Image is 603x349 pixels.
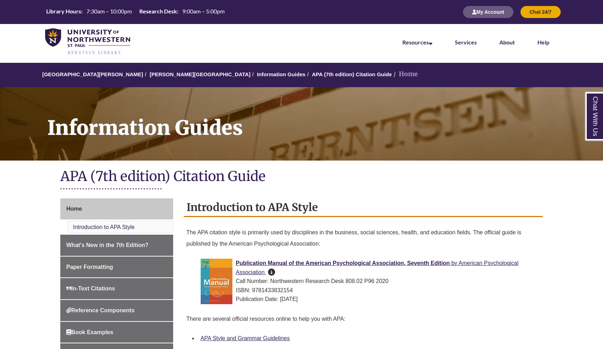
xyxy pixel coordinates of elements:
a: APA (7th edition) Citation Guide [312,71,392,77]
span: 9:00am – 5:00pm [182,8,225,14]
a: What's New in the 7th Edition? [60,235,173,256]
th: Library Hours: [43,7,84,15]
img: UNWSP Library Logo [45,28,130,55]
span: 7:30am – 10:00pm [86,8,132,14]
a: Book Examples [60,322,173,343]
a: Hours Today [43,7,227,17]
span: by [451,260,457,266]
h2: Introduction to APA Style [184,198,543,217]
span: Paper Formatting [66,264,113,270]
span: Home [66,206,82,212]
div: Call Number: Northwestern Research Desk 808.02 P96 2020 [201,277,537,286]
li: Home [392,69,418,79]
a: About [499,39,515,46]
h1: APA (7th edition) Citation Guide [60,168,543,186]
span: Book Examples [66,329,113,335]
button: Chat 24/7 [520,6,561,18]
a: [PERSON_NAME][GEOGRAPHIC_DATA] [150,71,250,77]
button: My Account [463,6,513,18]
a: Resources [402,39,432,46]
a: Help [537,39,549,46]
table: Hours Today [43,7,227,16]
span: What's New in the 7th Edition? [66,242,148,248]
span: American Psychological Association [236,260,519,275]
h1: Information Guides [39,87,603,151]
span: Publication Manual of the American Psychological Association, Seventh Edition [236,260,450,266]
span: Reference Components [66,307,135,313]
a: Publication Manual of the American Psychological Association, Seventh Edition by American Psychol... [236,260,519,275]
div: ISBN: 9781433832154 [201,286,537,295]
div: Publication Date: [DATE] [201,295,537,304]
a: Services [455,39,477,46]
a: [GEOGRAPHIC_DATA][PERSON_NAME] [42,71,143,77]
a: Chat 24/7 [520,9,561,15]
a: Reference Components [60,300,173,321]
p: There are several official resources online to help you with APA: [187,311,540,327]
th: Research Desk: [136,7,179,15]
a: Introduction to APA Style [73,224,135,230]
a: My Account [463,9,513,15]
span: In-Text Citations [66,285,115,291]
a: Home [60,198,173,219]
p: The APA citation style is primarily used by disciplines in the business, social sciences, health,... [187,224,540,252]
a: Information Guides [257,71,306,77]
a: Paper Formatting [60,257,173,278]
a: APA Style and Grammar Guidelines [201,335,290,341]
a: In-Text Citations [60,278,173,299]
